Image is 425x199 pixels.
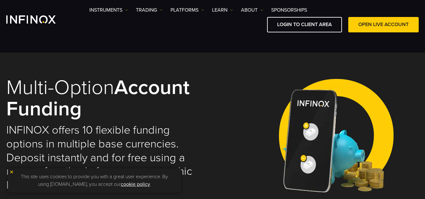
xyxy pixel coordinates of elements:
[241,6,263,14] a: ABOUT
[89,6,128,14] a: Instruments
[136,6,163,14] a: TRADING
[267,17,342,32] a: LOGIN TO CLIENT AREA
[121,181,150,187] a: cookie policy
[271,6,307,14] a: SPONSORSHIPS
[6,77,204,120] h1: Multi-Option
[348,17,419,32] a: OPEN LIVE ACCOUNT
[171,6,204,14] a: PLATFORMS
[6,75,190,121] strong: Account Funding
[212,6,233,14] a: Learn
[11,171,178,190] p: This site uses cookies to provide you with a great user experience. By using [DOMAIN_NAME], you a...
[6,123,204,192] h2: INFINOX offers 10 flexible funding options in multiple base currencies. Deposit instantly and for...
[9,170,14,174] img: yellow close icon
[6,15,70,24] a: INFINOX Logo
